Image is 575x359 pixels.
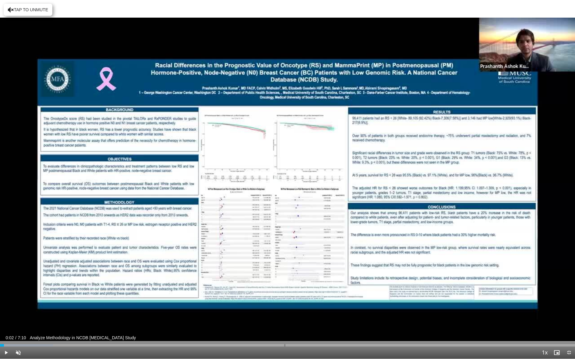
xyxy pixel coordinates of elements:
[5,335,14,340] span: 0:02
[30,335,136,340] span: Analyze Methodology in NCDB [MEDICAL_DATA] Study
[15,335,16,340] span: /
[18,335,26,340] span: 7:10
[538,347,551,359] button: Playback Rate
[4,4,52,16] button: Tap to unmute
[563,347,575,359] button: Exit Fullscreen
[12,347,24,359] button: Unmute
[551,347,563,359] button: Enable picture-in-picture mode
